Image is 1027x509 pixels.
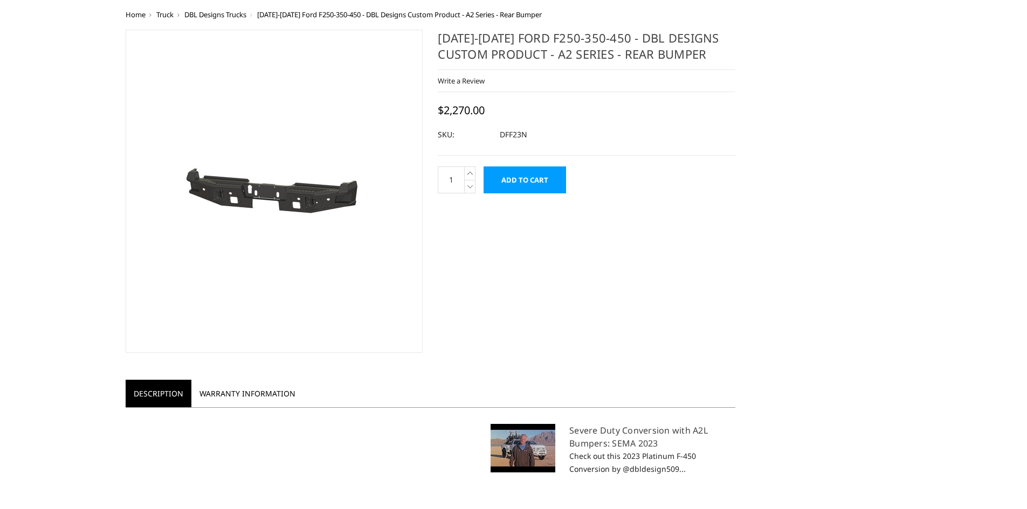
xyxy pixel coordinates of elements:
dd: DFF23N [500,125,527,144]
span: $2,270.00 [438,103,485,117]
img: default.jpg [491,424,555,472]
img: 2023-2025 Ford F250-350-450 - DBL Designs Custom Product - A2 Series - Rear Bumper [139,127,409,255]
span: [DATE]-[DATE] Ford F250-350-450 - DBL Designs Custom Product - A2 Series - Rear Bumper [257,10,542,19]
h5: Severe Duty Conversion with A2L Bumpers: SEMA 2023 [491,424,735,450]
a: DBL Designs Trucks [184,10,246,19]
a: Write a Review [438,76,485,86]
dt: SKU: [438,125,492,144]
a: Description [126,380,191,407]
input: Add to Cart [484,166,566,193]
a: Warranty Information [191,380,304,407]
a: Truck [156,10,174,19]
h1: [DATE]-[DATE] Ford F250-350-450 - DBL Designs Custom Product - A2 Series - Rear Bumper [438,30,735,70]
p: Check out this 2023 Platinum F-450 Conversion by @dbldesign509... [491,450,735,476]
a: 2023-2025 Ford F250-350-450 - DBL Designs Custom Product - A2 Series - Rear Bumper [126,30,423,353]
a: Home [126,10,146,19]
a: Severe Duty Conversion with A2L Bumpers: SEMA 2023 Check out this 2023 Platinum F-450 Conversion ... [491,424,735,476]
